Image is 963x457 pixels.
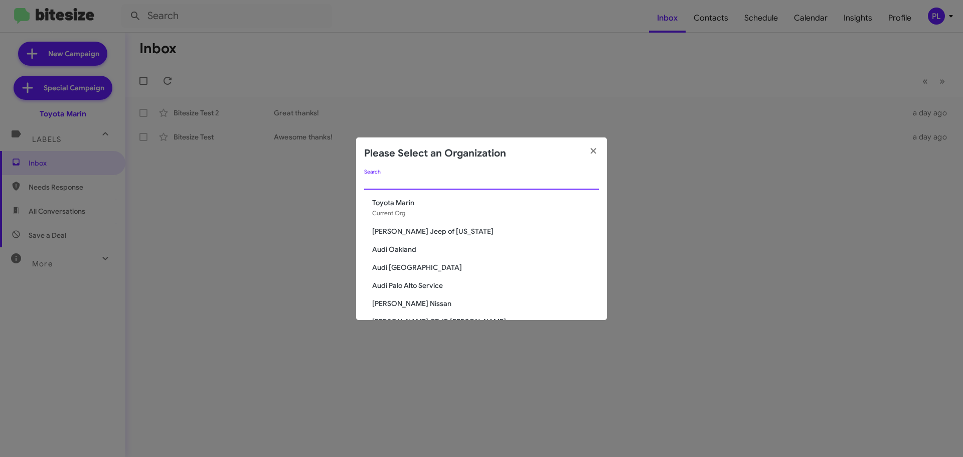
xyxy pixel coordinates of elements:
[372,244,599,254] span: Audi Oakland
[372,209,405,217] span: Current Org
[372,298,599,309] span: [PERSON_NAME] Nissan
[372,226,599,236] span: [PERSON_NAME] Jeep of [US_STATE]
[372,280,599,290] span: Audi Palo Alto Service
[372,198,599,208] span: Toyota Marin
[372,262,599,272] span: Audi [GEOGRAPHIC_DATA]
[372,317,599,327] span: [PERSON_NAME] CDJR [PERSON_NAME]
[364,145,506,162] h2: Please Select an Organization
